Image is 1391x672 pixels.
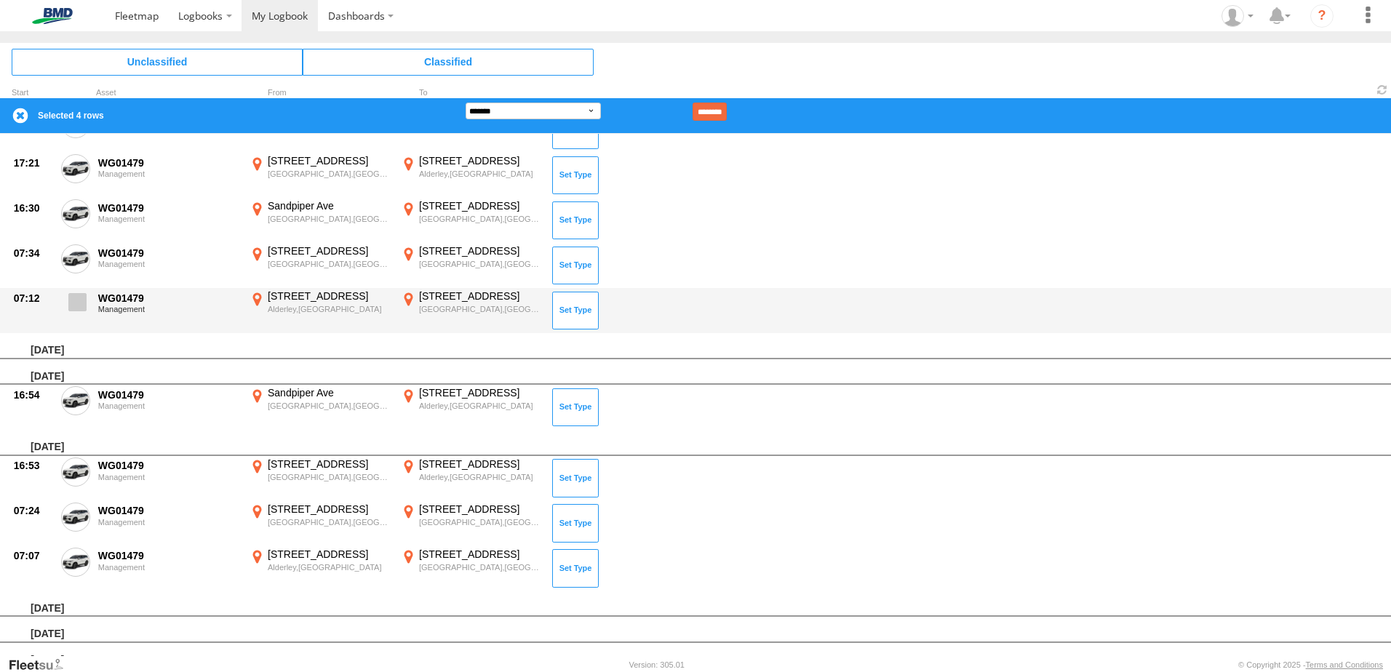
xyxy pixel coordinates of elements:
[268,517,391,527] div: [GEOGRAPHIC_DATA],[GEOGRAPHIC_DATA]
[399,244,544,287] label: Click to View Event Location
[399,386,544,428] label: Click to View Event Location
[419,304,542,314] div: [GEOGRAPHIC_DATA],[GEOGRAPHIC_DATA]
[268,289,391,303] div: [STREET_ADDRESS]
[98,388,239,401] div: WG01479
[14,549,53,562] div: 07:07
[268,401,391,411] div: [GEOGRAPHIC_DATA],[GEOGRAPHIC_DATA]
[1216,5,1259,27] div: Georgina Crichton
[629,660,685,669] div: Version: 305.01
[419,472,542,482] div: Alderley,[GEOGRAPHIC_DATA]
[98,292,239,305] div: WG01479
[552,201,599,239] button: Click to Set
[268,562,391,572] div: Alderley,[GEOGRAPHIC_DATA]
[268,304,391,314] div: Alderley,[GEOGRAPHIC_DATA]
[98,201,239,215] div: WG01479
[1310,4,1334,28] i: ?
[98,473,239,481] div: Management
[98,156,239,169] div: WG01479
[399,503,544,545] label: Click to View Event Location
[12,107,29,124] label: Clear Selection
[14,504,53,517] div: 07:24
[98,518,239,527] div: Management
[268,457,391,471] div: [STREET_ADDRESS]
[303,49,594,75] span: Click to view Classified Trips
[98,504,239,517] div: WG01479
[419,199,542,212] div: [STREET_ADDRESS]
[247,386,393,428] label: Click to View Event Location
[552,504,599,542] button: Click to Set
[419,169,542,179] div: Alderley,[GEOGRAPHIC_DATA]
[268,259,391,269] div: [GEOGRAPHIC_DATA],[GEOGRAPHIC_DATA]
[12,49,303,75] span: Click to view Unclassified Trips
[419,548,542,561] div: [STREET_ADDRESS]
[268,154,391,167] div: [STREET_ADDRESS]
[268,548,391,561] div: [STREET_ADDRESS]
[419,289,542,303] div: [STREET_ADDRESS]
[268,386,391,399] div: Sandpiper Ave
[98,305,239,313] div: Management
[552,292,599,329] button: Click to Set
[1238,660,1383,669] div: © Copyright 2025 -
[399,154,544,196] label: Click to View Event Location
[96,89,242,97] div: Asset
[419,517,542,527] div: [GEOGRAPHIC_DATA],[GEOGRAPHIC_DATA]
[268,199,391,212] div: Sandpiper Ave
[98,563,239,572] div: Management
[419,401,542,411] div: Alderley,[GEOGRAPHIC_DATA]
[399,89,544,97] div: To
[268,472,391,482] div: [GEOGRAPHIC_DATA],[GEOGRAPHIC_DATA]
[552,388,599,426] button: Click to Set
[98,247,239,260] div: WG01479
[268,169,391,179] div: [GEOGRAPHIC_DATA],[GEOGRAPHIC_DATA]
[399,548,544,590] label: Click to View Event Location
[14,292,53,305] div: 07:12
[98,215,239,223] div: Management
[268,214,391,224] div: [GEOGRAPHIC_DATA],[GEOGRAPHIC_DATA]
[419,154,542,167] div: [STREET_ADDRESS]
[12,89,55,97] div: Click to Sort
[247,457,393,500] label: Click to View Event Location
[98,401,239,410] div: Management
[399,199,544,241] label: Click to View Event Location
[14,388,53,401] div: 16:54
[247,289,393,332] label: Click to View Event Location
[419,503,542,516] div: [STREET_ADDRESS]
[98,260,239,268] div: Management
[98,169,239,178] div: Management
[247,199,393,241] label: Click to View Event Location
[14,201,53,215] div: 16:30
[419,214,542,224] div: [GEOGRAPHIC_DATA],[GEOGRAPHIC_DATA]
[8,657,75,672] a: Visit our Website
[247,154,393,196] label: Click to View Event Location
[268,244,391,257] div: [STREET_ADDRESS]
[14,247,53,260] div: 07:34
[552,156,599,194] button: Click to Set
[1374,83,1391,97] span: Refresh
[247,548,393,590] label: Click to View Event Location
[1306,660,1383,669] a: Terms and Conditions
[419,457,542,471] div: [STREET_ADDRESS]
[419,259,542,269] div: [GEOGRAPHIC_DATA],[GEOGRAPHIC_DATA]
[419,562,542,572] div: [GEOGRAPHIC_DATA],[GEOGRAPHIC_DATA]
[14,459,53,472] div: 16:53
[247,89,393,97] div: From
[419,386,542,399] div: [STREET_ADDRESS]
[247,503,393,545] label: Click to View Event Location
[552,549,599,587] button: Click to Set
[419,244,542,257] div: [STREET_ADDRESS]
[268,503,391,516] div: [STREET_ADDRESS]
[552,459,599,497] button: Click to Set
[98,549,239,562] div: WG01479
[399,457,544,500] label: Click to View Event Location
[14,156,53,169] div: 17:21
[399,289,544,332] label: Click to View Event Location
[98,459,239,472] div: WG01479
[552,247,599,284] button: Click to Set
[247,244,393,287] label: Click to View Event Location
[15,8,90,24] img: bmd-logo.svg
